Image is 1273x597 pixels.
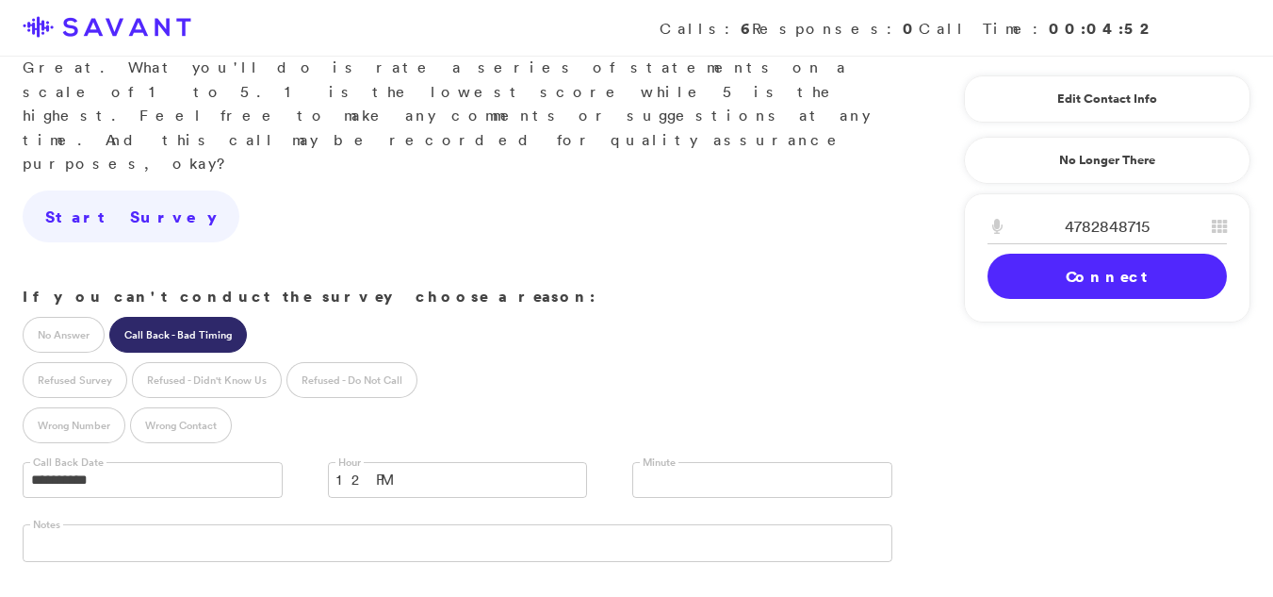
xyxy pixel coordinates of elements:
span: 12 PM [336,463,555,497]
label: Notes [30,518,63,532]
label: Refused Survey [23,362,127,398]
strong: If you can't conduct the survey choose a reason: [23,286,596,307]
a: No Longer There [964,137,1250,184]
p: Great. What you'll do is rate a series of statements on a scale of 1 to 5. 1 is the lowest score ... [23,31,892,176]
label: Wrong Number [23,407,125,443]
label: Refused - Didn't Know Us [132,362,282,398]
a: Start Survey [23,191,239,243]
a: Edit Contact Info [987,84,1227,114]
a: Connect [987,254,1227,299]
strong: 0 [903,18,919,39]
label: Hour [335,456,364,470]
label: Call Back Date [30,456,106,470]
label: Wrong Contact [130,407,232,443]
label: Call Back - Bad Timing [109,317,247,353]
label: No Answer [23,317,105,353]
strong: 6 [741,18,752,39]
strong: 00:04:52 [1049,18,1156,39]
label: Minute [640,456,678,470]
label: Refused - Do Not Call [286,362,417,398]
